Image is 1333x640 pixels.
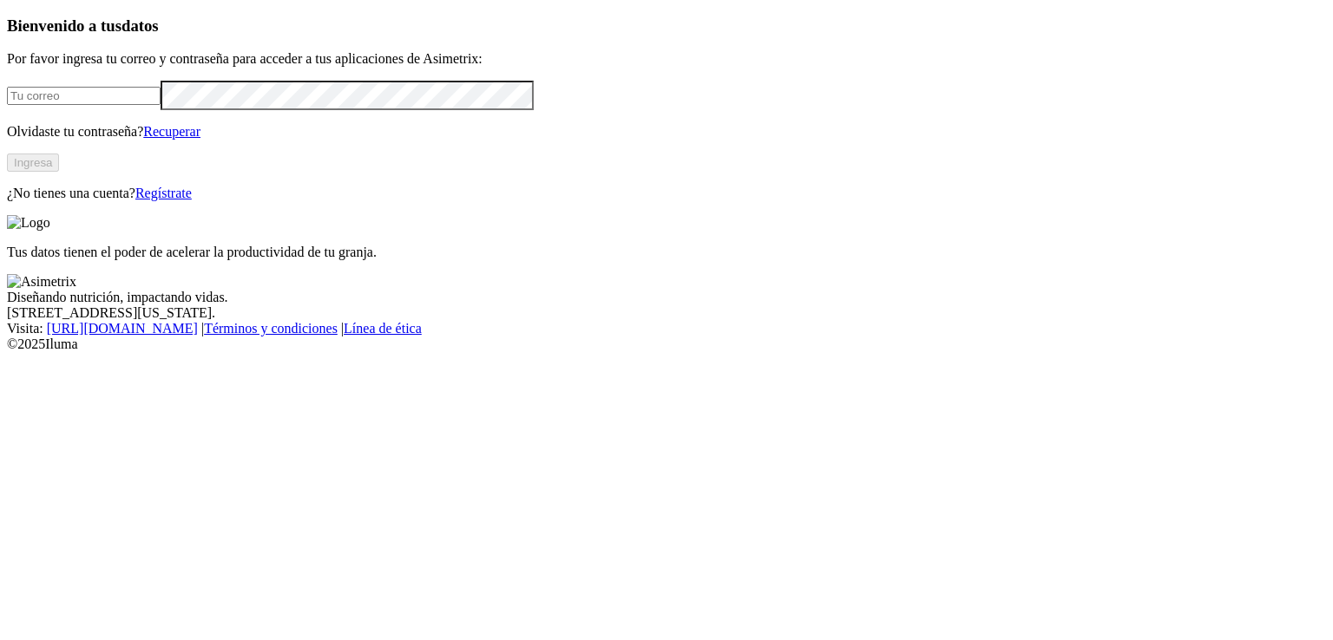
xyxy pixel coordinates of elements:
[7,153,59,172] button: Ingresa
[7,245,1326,260] p: Tus datos tienen el poder de acelerar la productividad de tu granja.
[7,186,1326,201] p: ¿No tienes una cuenta?
[135,186,192,200] a: Regístrate
[121,16,159,35] span: datos
[344,321,422,336] a: Línea de ética
[47,321,198,336] a: [URL][DOMAIN_NAME]
[7,87,161,105] input: Tu correo
[7,321,1326,336] div: Visita : | |
[7,215,50,231] img: Logo
[7,274,76,290] img: Asimetrix
[7,51,1326,67] p: Por favor ingresa tu correo y contraseña para acceder a tus aplicaciones de Asimetrix:
[7,305,1326,321] div: [STREET_ADDRESS][US_STATE].
[7,290,1326,305] div: Diseñando nutrición, impactando vidas.
[204,321,338,336] a: Términos y condiciones
[7,124,1326,140] p: Olvidaste tu contraseña?
[7,336,1326,352] div: © 2025 Iluma
[143,124,200,139] a: Recuperar
[7,16,1326,36] h3: Bienvenido a tus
